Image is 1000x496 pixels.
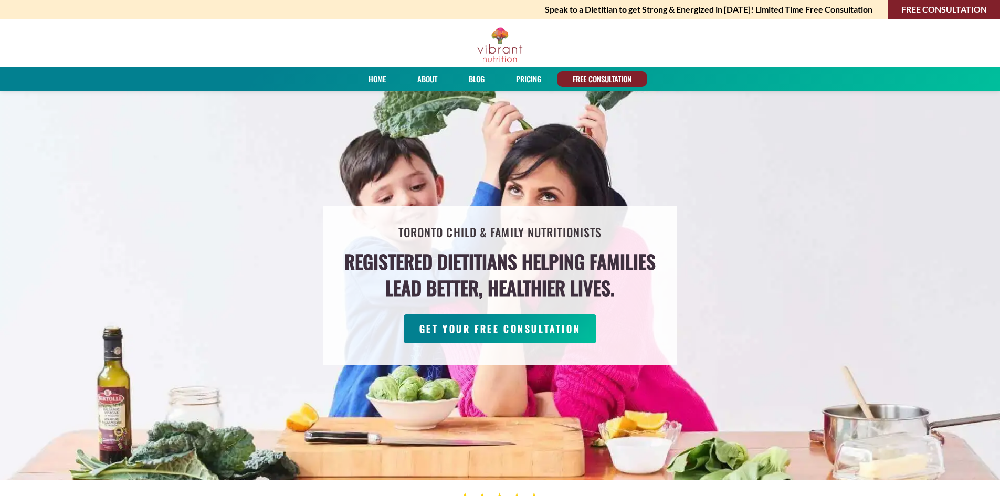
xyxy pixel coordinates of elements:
h2: Toronto Child & Family Nutritionists [398,222,602,243]
a: FREE CONSULTATION [569,71,635,87]
h4: Registered Dietitians helping families lead better, healthier lives. [344,248,656,301]
img: Vibrant Nutrition [477,27,523,64]
a: Home [365,71,390,87]
a: Blog [465,71,488,87]
strong: Speak to a Dietitian to get Strong & Energized in [DATE]! Limited Time Free Consultation [545,2,872,17]
a: About [414,71,441,87]
a: PRICING [512,71,545,87]
a: GET YOUR FREE CONSULTATION [404,314,597,343]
